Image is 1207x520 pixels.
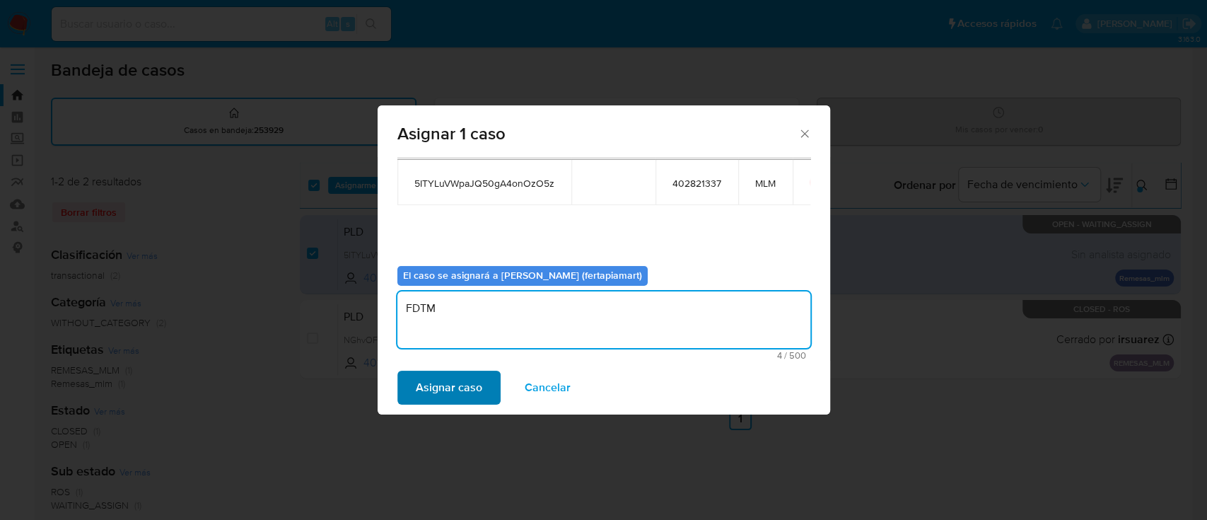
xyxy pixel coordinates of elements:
div: assign-modal [378,105,830,415]
span: 402821337 [672,177,721,190]
span: MLM [755,177,776,190]
span: Asignar 1 caso [397,125,798,142]
span: Máximo 500 caracteres [402,351,806,360]
button: Cerrar ventana [798,127,810,139]
textarea: FDTM [397,291,810,348]
span: Cancelar [525,372,571,403]
b: El caso se asignará a [PERSON_NAME] (fertapiamart) [403,268,642,282]
button: Asignar caso [397,371,501,405]
button: Cancelar [506,371,589,405]
span: 5ITYLuVWpaJQ50gA4onOzO5z [414,177,554,190]
span: Asignar caso [416,372,482,403]
button: icon-button [810,174,827,191]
